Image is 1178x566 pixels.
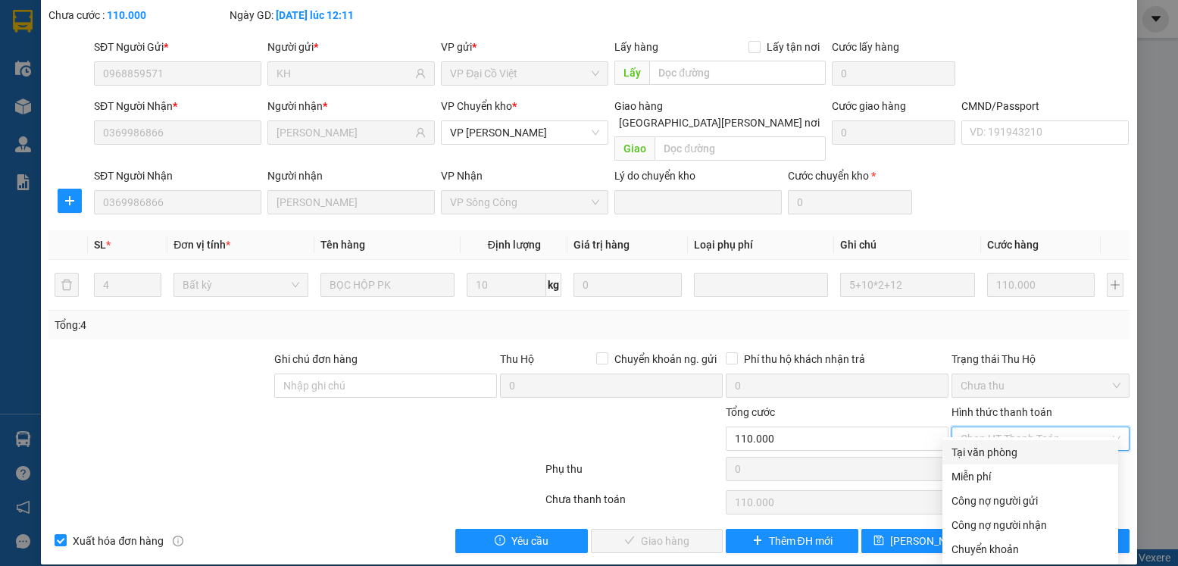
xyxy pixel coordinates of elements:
[173,536,183,546] span: info-circle
[94,167,261,184] div: SĐT Người Nhận
[415,68,426,79] span: user
[951,444,1109,461] div: Tại văn phòng
[277,65,412,82] input: Tên người gửi
[614,41,658,53] span: Lấy hàng
[688,230,835,260] th: Loại phụ phí
[230,7,407,23] div: Ngày GD:
[832,120,956,145] input: Cước giao hàng
[19,110,203,135] b: GỬI : VP Sông Công
[873,535,884,547] span: save
[267,98,435,114] div: Người nhận
[544,491,724,518] div: Chưa thanh toán
[441,167,608,184] div: VP Nhận
[450,62,599,85] span: VP Đại Cồ Việt
[738,351,871,367] span: Phí thu hộ khách nhận trả
[544,461,724,487] div: Phụ thu
[441,100,512,112] span: VP Chuyển kho
[500,353,534,365] span: Thu Hộ
[840,273,975,297] input: Ghi Chú
[48,7,226,23] div: Chưa cước :
[788,167,912,184] div: Cước chuyển kho
[276,9,354,21] b: [DATE] lúc 12:11
[55,317,455,333] div: Tổng: 4
[951,406,1052,418] label: Hình thức thanh toán
[320,273,455,297] input: VD: Bàn, Ghế
[19,19,133,95] img: logo.jpg
[267,167,435,184] div: Người nhận
[67,533,170,549] span: Xuất hóa đơn hàng
[58,189,82,213] button: plus
[183,274,299,296] span: Bất kỳ
[769,533,833,549] span: Thêm ĐH mới
[415,127,426,138] span: user
[951,541,1109,558] div: Chuyển khoản
[951,493,1109,509] div: Công nợ người gửi
[655,136,825,161] input: Dọc đường
[726,406,775,418] span: Tổng cước
[495,535,505,547] span: exclamation-circle
[832,41,899,53] label: Cước lấy hàng
[455,529,588,553] button: exclamation-circleYêu cầu
[614,136,655,161] span: Giao
[450,191,599,214] span: VP Sông Công
[961,427,1120,450] span: Chọn HT Thanh Toán
[488,239,541,251] span: Định lượng
[861,529,994,553] button: save[PERSON_NAME] [PERSON_NAME]
[94,239,106,251] span: SL
[649,61,825,85] input: Dọc đường
[608,351,723,367] span: Chuyển khoản ng. gửi
[987,273,1095,297] input: 0
[614,167,782,184] div: Lý do chuyển kho
[834,230,981,260] th: Ghi chú
[752,535,763,547] span: plus
[267,39,435,55] div: Người gửi
[320,239,365,251] span: Tên hàng
[890,533,1055,549] span: [PERSON_NAME] [PERSON_NAME]
[591,529,723,553] button: checkGiao hàng
[173,239,230,251] span: Đơn vị tính
[832,100,906,112] label: Cước giao hàng
[951,351,1129,367] div: Trạng thái Thu Hộ
[274,353,358,365] label: Ghi chú đơn hàng
[951,517,1109,533] div: Công nợ người nhận
[107,9,146,21] b: 110.000
[613,114,826,131] span: [GEOGRAPHIC_DATA][PERSON_NAME] nơi
[274,374,497,398] input: Ghi chú đơn hàng
[573,239,630,251] span: Giá trị hàng
[987,239,1039,251] span: Cước hàng
[55,273,79,297] button: delete
[450,121,599,144] span: VP Yên Bình
[942,489,1118,513] div: Cước gửi hàng sẽ được ghi vào công nợ của người gửi
[573,273,681,297] input: 0
[761,39,826,55] span: Lấy tận nơi
[546,273,561,297] span: kg
[94,39,261,55] div: SĐT Người Gửi
[511,533,548,549] span: Yêu cầu
[726,529,858,553] button: plusThêm ĐH mới
[94,98,261,114] div: SĐT Người Nhận
[951,468,1109,485] div: Miễn phí
[441,39,608,55] div: VP gửi
[614,100,663,112] span: Giao hàng
[277,124,412,141] input: Tên người nhận
[942,513,1118,537] div: Cước gửi hàng sẽ được ghi vào công nợ của người nhận
[58,195,81,207] span: plus
[961,98,1129,114] div: CMND/Passport
[961,374,1120,397] span: Chưa thu
[614,61,649,85] span: Lấy
[832,61,956,86] input: Cước lấy hàng
[1107,273,1123,297] button: plus
[142,37,633,75] li: 271 - [PERSON_NAME] Tự [PERSON_NAME][GEOGRAPHIC_DATA] - [GEOGRAPHIC_DATA][PERSON_NAME]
